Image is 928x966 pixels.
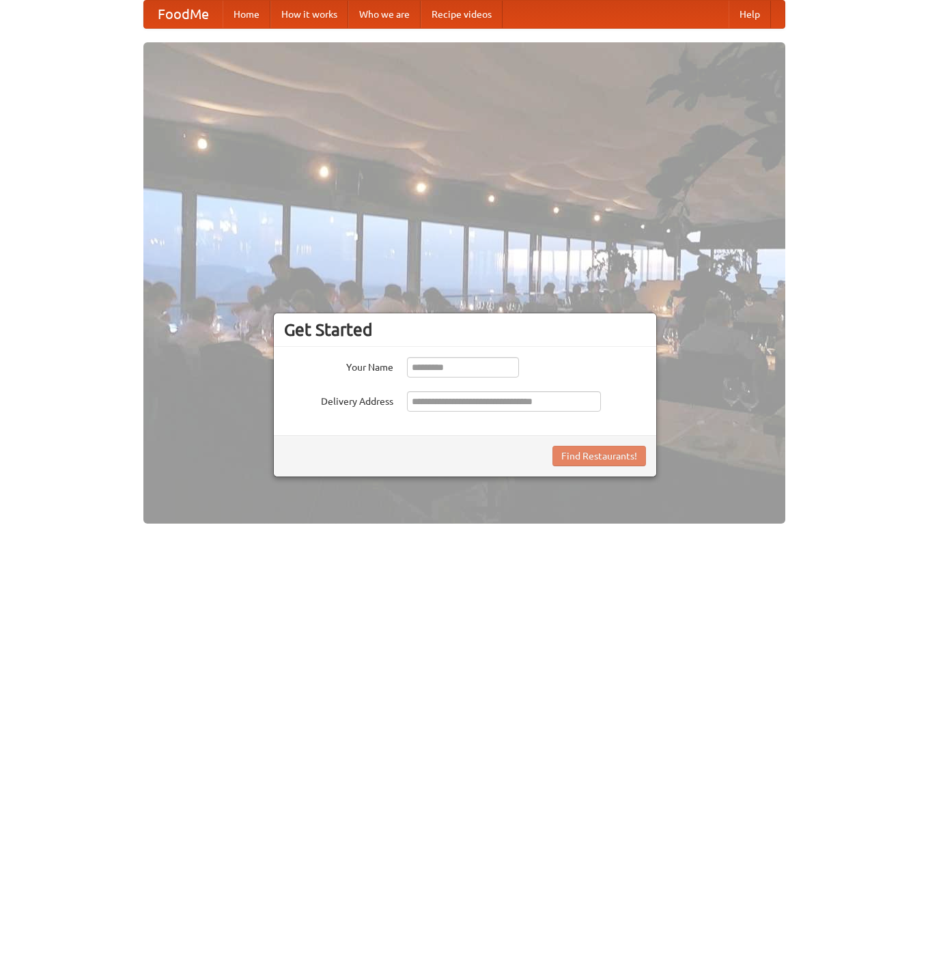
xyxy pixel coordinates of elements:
[270,1,348,28] a: How it works
[284,391,393,408] label: Delivery Address
[284,357,393,374] label: Your Name
[144,1,223,28] a: FoodMe
[552,446,646,466] button: Find Restaurants!
[729,1,771,28] a: Help
[223,1,270,28] a: Home
[421,1,503,28] a: Recipe videos
[348,1,421,28] a: Who we are
[284,319,646,340] h3: Get Started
